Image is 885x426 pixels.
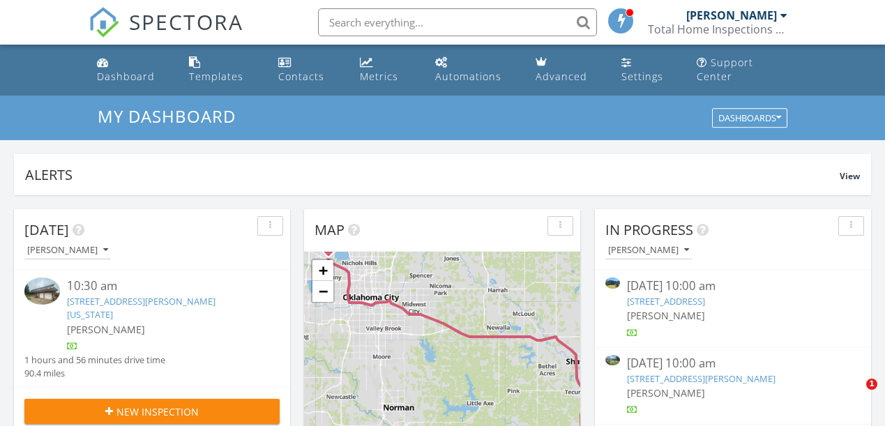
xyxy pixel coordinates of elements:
div: Metrics [360,70,398,83]
div: [PERSON_NAME] [27,245,108,255]
div: 10:30 am [67,277,259,295]
div: Total Home Inspections LLC [648,22,787,36]
div: Dashboard [97,70,155,83]
span: In Progress [605,220,693,239]
a: [DATE] 10:00 am [STREET_ADDRESS] [PERSON_NAME] [605,277,861,340]
div: Advanced [536,70,587,83]
button: New Inspection [24,399,280,424]
span: 1 [866,379,877,390]
img: 9253588%2Fcover_photos%2Fk4gjHYAQnjOzAhb97k14%2Fsmall.jpg [605,277,620,288]
span: New Inspection [116,404,199,419]
span: [DATE] [24,220,69,239]
div: Alerts [25,165,840,184]
div: [PERSON_NAME] [608,245,689,255]
span: [PERSON_NAME] [627,386,705,400]
a: Automations (Basic) [430,50,520,90]
a: Settings [616,50,680,90]
a: Support Center [691,50,794,90]
div: [PERSON_NAME] [686,8,777,22]
div: Settings [621,70,663,83]
span: [PERSON_NAME] [67,323,145,336]
a: SPECTORA [89,19,243,48]
div: Dashboards [718,114,781,123]
img: 9271649%2Fcover_photos%2FNV7GbM2CXgZyqZGcZvvt%2Fsmall.jpg [605,355,620,365]
a: [DATE] 10:00 am [STREET_ADDRESS][PERSON_NAME] [PERSON_NAME] [605,355,861,417]
input: Search everything... [318,8,597,36]
div: Support Center [697,56,753,83]
a: Advanced [530,50,605,90]
a: Templates [183,50,261,90]
span: [PERSON_NAME] [627,309,705,322]
div: Automations [435,70,501,83]
button: [PERSON_NAME] [24,241,111,260]
span: View [840,170,860,182]
a: [STREET_ADDRESS][PERSON_NAME][US_STATE] [67,295,215,321]
a: Metrics [354,50,418,90]
a: Contacts [273,50,344,90]
span: SPECTORA [129,7,243,36]
iframe: Intercom live chat [838,379,871,412]
img: 9354335%2Fcover_photos%2FkcJl1FVlh4YvWmVr43mV%2Fsmall.jpg [24,277,60,304]
div: Contacts [278,70,324,83]
div: Templates [189,70,243,83]
a: Zoom in [312,260,333,281]
img: The Best Home Inspection Software - Spectora [89,7,119,38]
div: [DATE] 10:00 am [627,355,840,372]
a: Dashboard [91,50,172,90]
div: [DATE] 10:00 am [627,277,840,295]
a: 10:30 am [STREET_ADDRESS][PERSON_NAME][US_STATE] [PERSON_NAME] 1 hours and 56 minutes drive time ... [24,277,280,380]
div: 90.4 miles [24,367,165,380]
a: Zoom out [312,281,333,302]
span: My Dashboard [98,105,236,128]
span: Map [315,220,345,239]
button: Dashboards [712,109,787,128]
button: [PERSON_NAME] [605,241,692,260]
a: [STREET_ADDRESS] [627,295,705,307]
div: 1 hours and 56 minutes drive time [24,353,165,367]
a: [STREET_ADDRESS][PERSON_NAME] [627,372,776,385]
